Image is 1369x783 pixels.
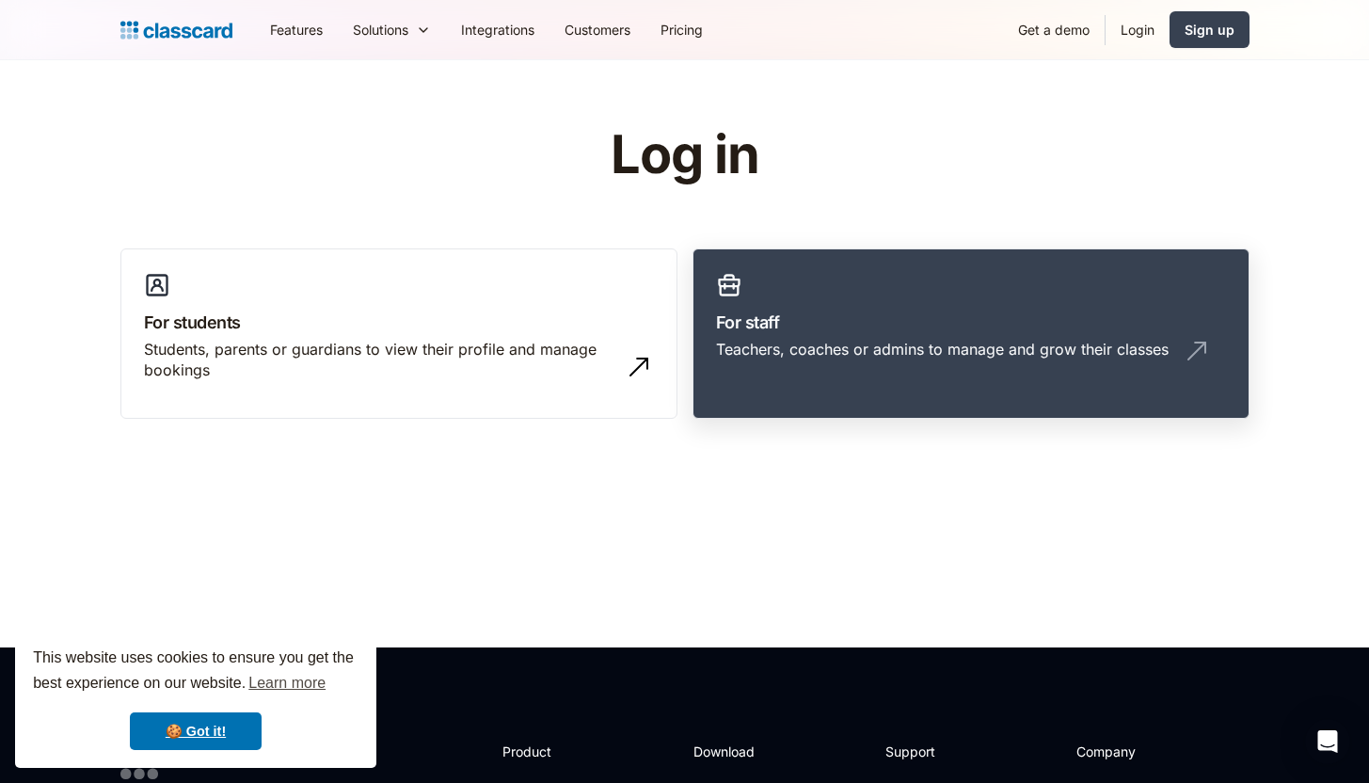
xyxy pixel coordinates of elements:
[1170,11,1250,48] a: Sign up
[246,669,328,697] a: learn more about cookies
[120,248,677,420] a: For studentsStudents, parents or guardians to view their profile and manage bookings
[130,712,262,750] a: dismiss cookie message
[645,8,718,51] a: Pricing
[338,8,446,51] div: Solutions
[502,742,603,761] h2: Product
[885,742,962,761] h2: Support
[120,17,232,43] a: home
[1003,8,1105,51] a: Get a demo
[692,248,1250,420] a: For staffTeachers, coaches or admins to manage and grow their classes
[1305,719,1350,764] div: Open Intercom Messenger
[255,8,338,51] a: Features
[15,629,376,768] div: cookieconsent
[716,339,1169,360] div: Teachers, coaches or admins to manage and grow their classes
[446,8,549,51] a: Integrations
[716,310,1226,335] h3: For staff
[386,126,983,184] h1: Log in
[1106,8,1170,51] a: Login
[144,339,616,381] div: Students, parents or guardians to view their profile and manage bookings
[1185,20,1234,40] div: Sign up
[353,20,408,40] div: Solutions
[1076,742,1202,761] h2: Company
[144,310,654,335] h3: For students
[693,742,771,761] h2: Download
[33,647,358,697] span: This website uses cookies to ensure you get the best experience on our website.
[549,8,645,51] a: Customers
